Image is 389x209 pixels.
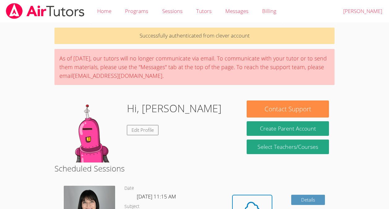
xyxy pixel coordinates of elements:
[247,121,329,136] button: Create Parent Account
[291,195,325,205] a: Details
[247,140,329,154] a: Select Teachers/Courses
[54,162,335,174] h2: Scheduled Sessions
[5,3,85,19] img: airtutors_banner-c4298cdbf04f3fff15de1276eac7730deb9818008684d7c2e4769d2f7ddbe033.png
[124,185,134,192] dt: Date
[54,28,335,44] p: Successfully authenticated from clever account
[247,100,329,118] button: Contact Support
[54,49,335,85] div: As of [DATE], our tutors will no longer communicate via email. To communicate with your tutor or ...
[127,125,158,135] a: Edit Profile
[127,100,222,116] h1: Hi, [PERSON_NAME]
[225,7,249,15] span: Messages
[137,193,176,200] span: [DATE] 11:15 AM
[60,100,122,162] img: default.png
